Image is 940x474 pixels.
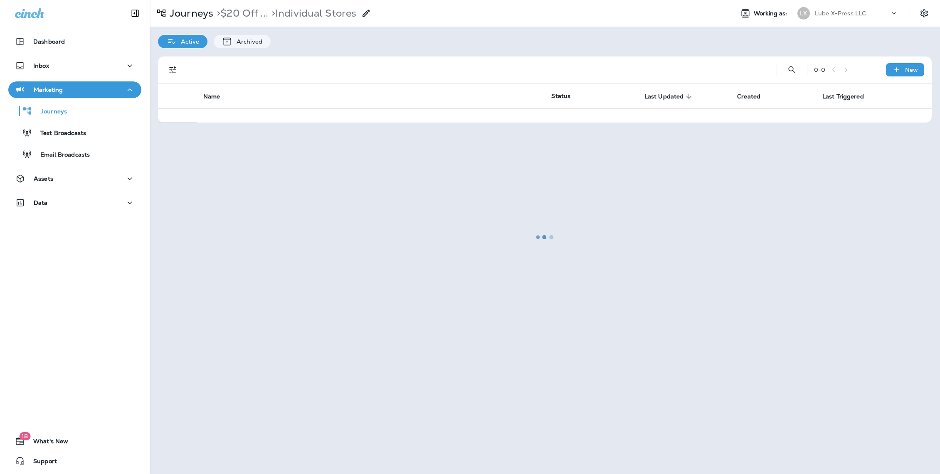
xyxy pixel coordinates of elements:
[33,38,65,45] p: Dashboard
[8,57,141,74] button: Inbox
[19,432,30,440] span: 18
[32,108,67,116] p: Journeys
[8,33,141,50] button: Dashboard
[25,438,68,448] span: What's New
[34,86,63,93] p: Marketing
[123,5,147,22] button: Collapse Sidebar
[32,151,90,159] p: Email Broadcasts
[8,145,141,163] button: Email Broadcasts
[8,81,141,98] button: Marketing
[34,175,53,182] p: Assets
[34,199,48,206] p: Data
[8,194,141,211] button: Data
[25,458,57,468] span: Support
[8,102,141,120] button: Journeys
[8,124,141,141] button: Text Broadcasts
[33,62,49,69] p: Inbox
[8,453,141,469] button: Support
[32,130,86,138] p: Text Broadcasts
[905,66,918,73] p: New
[8,170,141,187] button: Assets
[8,433,141,449] button: 18What's New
